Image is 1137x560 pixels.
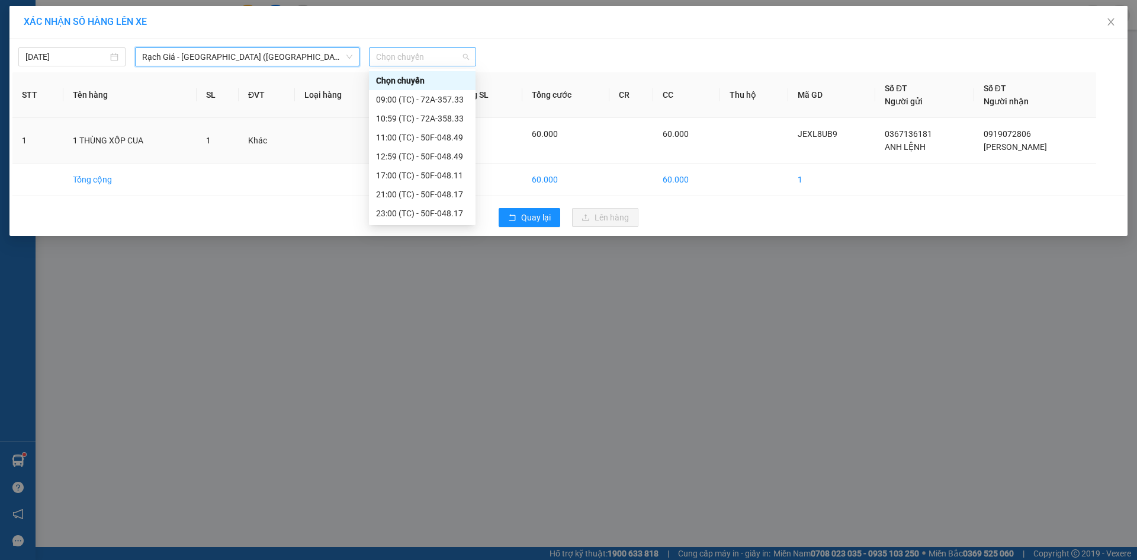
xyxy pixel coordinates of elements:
span: 60.000 [663,129,689,139]
span: Quay lại [521,211,551,224]
th: Tổng SL [449,72,522,118]
span: Rạch Giá - Sài Gòn (Hàng Hoá) [142,48,352,66]
span: Người gửi [885,97,923,106]
span: XÁC NHẬN SỐ HÀNG LÊN XE [24,16,147,27]
button: uploadLên hàng [572,208,638,227]
span: 20:28 [55,9,117,22]
div: 12:59 (TC) - 50F-048.49 [376,150,468,163]
span: 0919072806 [984,129,1031,139]
span: close [1106,17,1116,27]
td: Khác [239,118,295,164]
div: 17:00 (TC) - 50F-048.11 [376,169,468,182]
th: STT [12,72,63,118]
td: 60.000 [653,164,720,196]
span: rollback [508,213,516,223]
td: 1 [449,164,522,196]
div: 11:00 (TC) - 50F-048.49 [376,131,468,144]
span: 1 [206,136,211,145]
button: Close [1094,6,1128,39]
span: 60.000 [532,129,558,139]
span: ANH LỆNH [885,142,926,152]
span: down [346,53,353,60]
th: Thu hộ [720,72,788,118]
td: 1 THÙNG XỐP CUA [63,118,197,164]
span: Số ĐT [885,84,907,93]
span: Người nhận [984,97,1029,106]
td: Tổng cộng [63,164,197,196]
span: Văn Phòng An Minh [76,24,174,37]
input: 12/09/2025 [25,50,108,63]
span: ANH LỆNH - 0367136181 [55,40,163,50]
span: Chọn chuyến [376,48,469,66]
div: Chọn chuyến [369,71,476,90]
span: JEXL8UB9 [798,129,837,139]
div: 21:00 (TC) - 50F-048.17 [376,188,468,201]
th: Tên hàng [63,72,197,118]
span: [DATE] [83,9,118,22]
th: SL [197,72,239,118]
td: 1 [12,118,63,164]
td: 60.000 [522,164,609,196]
span: Gửi: [55,24,174,37]
button: rollbackQuay lại [499,208,560,227]
span: Số ĐT [984,84,1006,93]
div: 10:59 (TC) - 72A-358.33 [376,112,468,125]
span: Hoa Bằng (Hàng) [7,84,140,148]
th: CR [609,72,653,118]
div: 23:00 (TC) - 50F-048.17 [376,207,468,220]
th: Mã GD [788,72,875,118]
td: 1 [788,164,875,196]
div: Chọn chuyến [376,74,468,87]
span: 0367136181 [885,129,932,139]
th: CC [653,72,720,118]
th: Tổng cước [522,72,609,118]
th: Loại hàng [295,72,378,118]
div: 09:00 (TC) - 72A-357.33 [376,93,468,106]
th: ĐVT [239,72,295,118]
strong: ĐC: [55,52,81,68]
span: [PERSON_NAME] [984,142,1047,152]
